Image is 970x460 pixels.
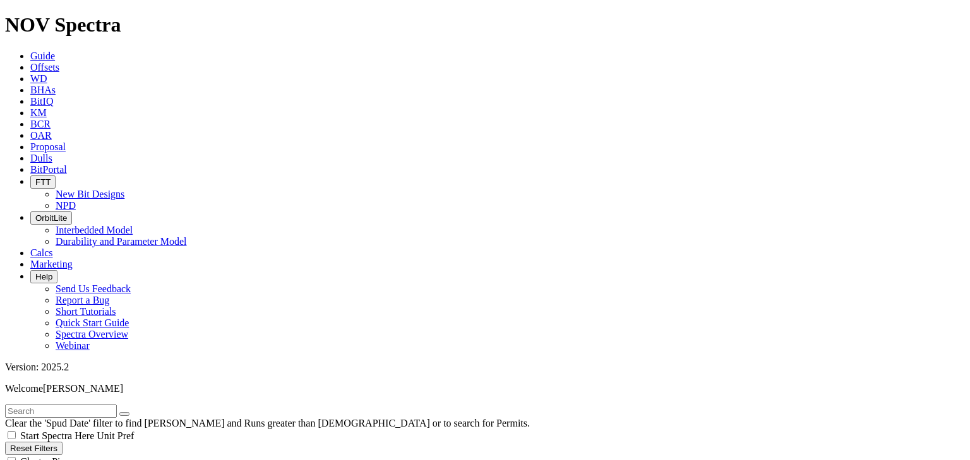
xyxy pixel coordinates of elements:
span: FTT [35,177,51,187]
a: New Bit Designs [56,189,124,199]
button: Help [30,270,57,283]
a: Offsets [30,62,59,73]
a: WD [30,73,47,84]
span: Start Spectra Here [20,430,94,441]
span: [PERSON_NAME] [43,383,123,394]
span: Clear the 'Spud Date' filter to find [PERSON_NAME] and Runs greater than [DEMOGRAPHIC_DATA] or to... [5,418,530,428]
a: BitPortal [30,164,67,175]
a: Quick Start Guide [56,317,129,328]
a: Interbedded Model [56,225,133,235]
a: Send Us Feedback [56,283,131,294]
span: Unit Pref [97,430,134,441]
button: OrbitLite [30,211,72,225]
a: Report a Bug [56,295,109,305]
a: Calcs [30,247,53,258]
a: NPD [56,200,76,211]
span: Help [35,272,52,281]
span: OrbitLite [35,213,67,223]
input: Start Spectra Here [8,431,16,439]
a: BitIQ [30,96,53,107]
a: Webinar [56,340,90,351]
button: FTT [30,175,56,189]
a: Durability and Parameter Model [56,236,187,247]
h1: NOV Spectra [5,13,965,37]
a: KM [30,107,47,118]
div: Version: 2025.2 [5,362,965,373]
a: Short Tutorials [56,306,116,317]
a: Dulls [30,153,52,163]
a: Guide [30,50,55,61]
a: OAR [30,130,52,141]
a: BCR [30,119,51,129]
a: Spectra Overview [56,329,128,339]
button: Reset Filters [5,442,63,455]
p: Welcome [5,383,965,394]
a: Marketing [30,259,73,269]
a: Proposal [30,141,66,152]
input: Search [5,404,117,418]
a: BHAs [30,85,56,95]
